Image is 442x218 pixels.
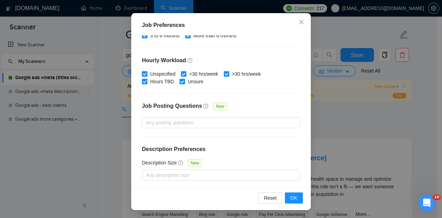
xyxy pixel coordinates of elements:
span: close [299,19,304,25]
button: OK [285,192,303,203]
span: OK [290,194,297,202]
span: 3 to 6 months [147,32,182,39]
span: 10 [433,195,441,200]
h5: Description Size [142,159,177,167]
button: Reset [258,192,282,203]
span: question-circle [178,160,184,165]
button: Close [292,13,311,32]
span: question-circle [188,58,193,63]
h4: Description Preferences [142,145,300,153]
span: >30 hrs/week [229,70,264,78]
span: Unspecified [147,70,178,78]
iframe: Intercom live chat [419,195,435,211]
span: New [213,103,227,110]
h4: Job Posting Questions [142,102,202,110]
span: Reset [264,194,277,202]
span: New [188,159,202,167]
span: <30 hrs/week [186,70,221,78]
h4: Hourly Workload [142,56,300,65]
div: Job Preferences [142,21,300,29]
span: Hours TBD [147,78,177,85]
span: Unsure [185,78,206,85]
span: question-circle [203,103,209,109]
span: More than 6 months [191,32,239,39]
